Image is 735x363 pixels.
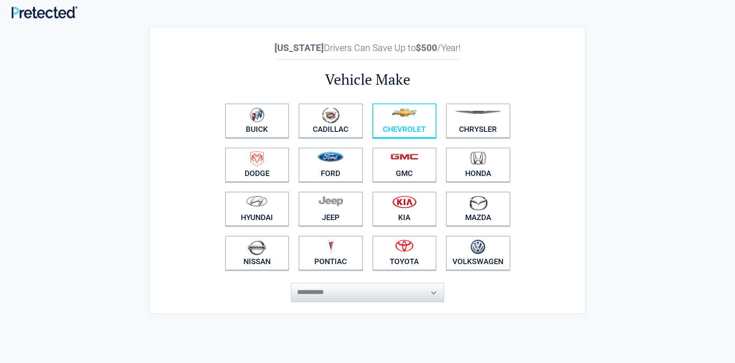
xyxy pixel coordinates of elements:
img: Main Logo [11,6,77,18]
img: buick [250,107,265,123]
a: GMC [372,148,437,182]
a: Pontiac [299,236,363,270]
img: toyota [395,240,413,252]
a: Jeep [299,192,363,226]
h2: Drivers Can Save Up to /Year [220,43,515,53]
a: Chevrolet [372,103,437,138]
a: Mazda [446,192,510,226]
a: Honda [446,148,510,182]
a: Volkswagen [446,236,510,270]
a: Dodge [225,148,289,182]
img: chevrolet [392,108,417,117]
img: chrysler [455,111,501,114]
img: hyundai [246,195,268,207]
img: ford [318,152,343,162]
img: nissan [248,240,266,255]
img: mazda [469,195,488,210]
a: Toyota [372,236,437,270]
a: Kia [372,192,437,226]
img: cadillac [322,107,340,123]
a: Cadillac [299,103,363,138]
a: Hyundai [225,192,289,226]
img: gmc [390,153,418,160]
a: Buick [225,103,289,138]
img: jeep [318,195,343,206]
img: kia [392,195,416,208]
a: Ford [299,148,363,182]
img: volkswagen [470,240,485,255]
a: Chrysler [446,103,510,138]
img: dodge [250,151,264,166]
b: [US_STATE] [274,43,324,53]
a: Nissan [225,236,289,270]
h2: Vehicle Make [220,70,515,89]
img: pontiac [327,240,335,254]
b: $500 [416,43,437,53]
img: honda [470,151,486,165]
